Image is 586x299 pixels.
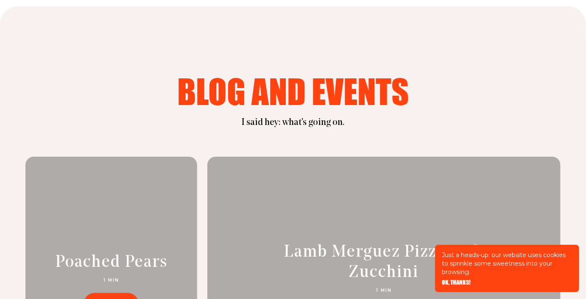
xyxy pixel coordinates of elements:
[39,278,184,283] p: 1 MIN
[275,288,492,293] p: 1 MIN
[39,252,184,273] h2: Poached Pears
[442,251,572,276] p: Just a heads-up: our website uses cookies to sprinkle some sweetness into your browsing.
[51,74,535,108] h2: blog and events
[51,116,535,129] p: I said hey: what's going on.
[275,242,492,283] h2: Lamb Merguez Pizza with Zucchini
[442,280,471,285] button: OK, THANKS!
